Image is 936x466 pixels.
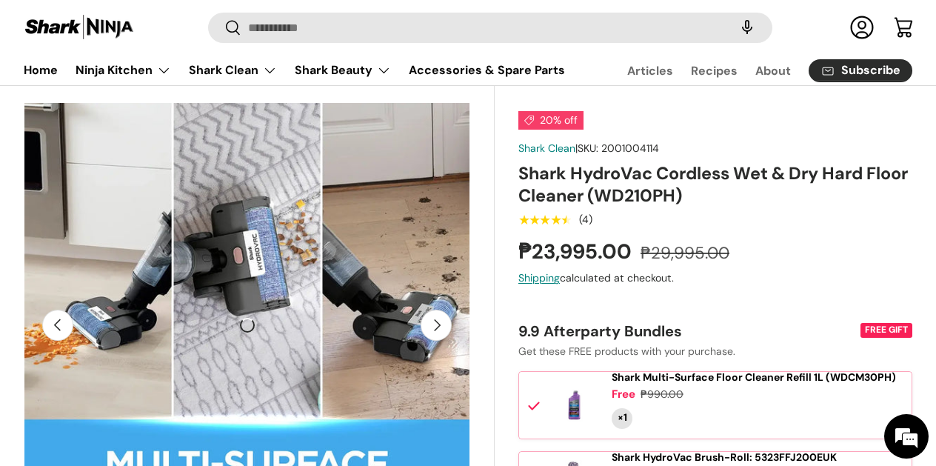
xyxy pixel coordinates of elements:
span: 20% off [518,111,584,130]
summary: Ninja Kitchen [67,56,180,85]
span: 2001004114 [601,142,659,155]
div: ₱990.00 [641,387,683,402]
a: Shipping [518,271,560,284]
span: Subscribe [841,65,900,77]
a: Shark HydroVac Brush-Roll: 5323FFJ200EUK [612,451,837,464]
a: Accessories & Spare Parts [409,56,565,84]
a: Articles [627,56,673,85]
a: Subscribe [809,59,912,82]
summary: Shark Beauty [286,56,400,85]
a: About [755,56,791,85]
div: Minimize live chat window [243,7,278,43]
a: Recipes [691,56,738,85]
div: 4.5 out of 5.0 stars [518,213,571,227]
s: ₱29,995.00 [641,242,729,264]
img: Shark Ninja Philippines [24,13,135,42]
div: calculated at checkout. [518,270,912,286]
span: Get these FREE products with your purchase. [518,344,735,358]
span: Shark Multi-Surface Floor Cleaner Refill 1L (WDCM30PH) [612,370,896,384]
nav: Secondary [592,56,912,85]
span: SKU: [578,142,598,155]
div: Free [612,387,635,402]
speech-search-button: Search by voice [723,12,771,44]
textarea: Type your message and hit 'Enter' [7,310,282,362]
nav: Primary [24,56,565,85]
span: | [575,142,659,155]
div: 9.9 Afterparty Bundles [518,322,858,341]
div: Quantity [612,408,632,429]
a: Home [24,56,58,84]
span: ★★★★★ [518,213,571,227]
strong: ₱23,995.00 [518,239,635,265]
summary: Shark Clean [180,56,286,85]
div: FREE GIFT [860,323,912,337]
div: Chat with us now [77,83,249,102]
h1: Shark HydroVac Cordless Wet & Dry Hard Floor Cleaner (WD210PH) [518,162,912,207]
span: We're online! [86,139,204,289]
a: Shark Multi-Surface Floor Cleaner Refill 1L (WDCM30PH) [612,371,896,384]
span: Shark HydroVac Brush-Roll: 5323FFJ200EUK [612,450,837,464]
a: Shark Clean [518,142,575,155]
div: (4) [579,214,592,225]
